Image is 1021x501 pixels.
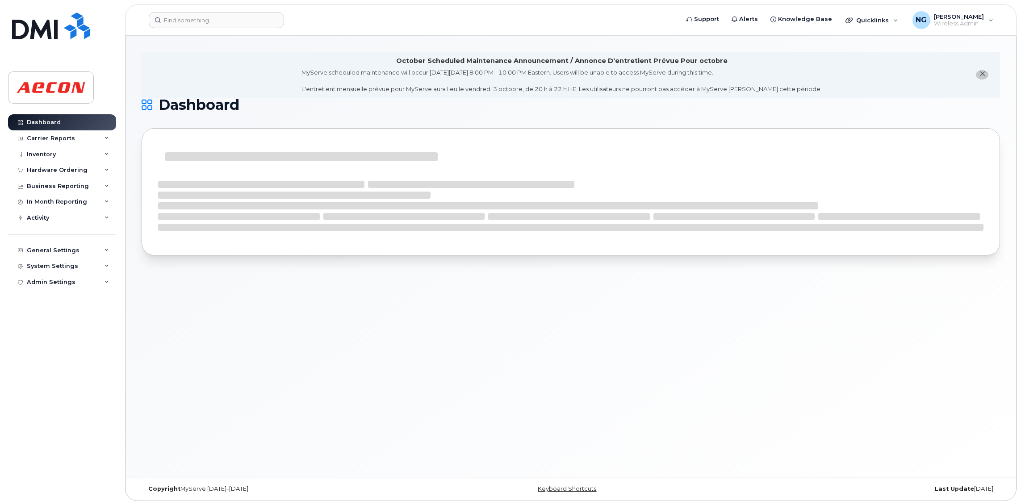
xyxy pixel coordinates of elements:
strong: Copyright [148,485,180,492]
div: October Scheduled Maintenance Announcement / Annonce D'entretient Prévue Pour octobre [396,56,728,66]
strong: Last Update [935,485,974,492]
div: [DATE] [714,485,1000,493]
a: Keyboard Shortcuts [538,485,596,492]
div: MyServe [DATE]–[DATE] [142,485,428,493]
span: Dashboard [159,98,239,112]
div: MyServe scheduled maintenance will occur [DATE][DATE] 8:00 PM - 10:00 PM Eastern. Users will be u... [301,68,822,93]
button: close notification [976,70,988,79]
